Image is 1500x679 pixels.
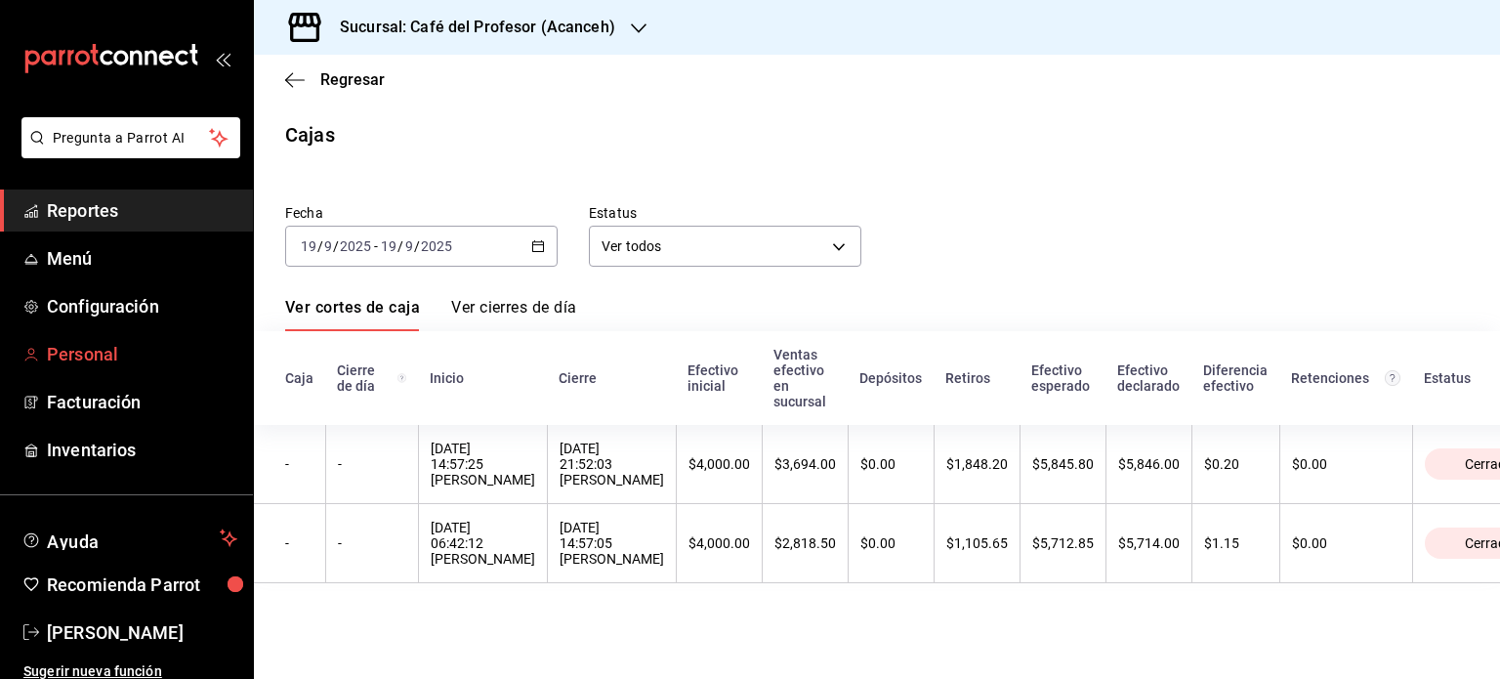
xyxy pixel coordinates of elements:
[300,238,317,254] input: --
[338,456,406,472] div: -
[285,456,313,472] div: -
[945,370,1008,386] div: Retiros
[773,347,836,409] div: Ventas efectivo en sucursal
[559,370,664,386] div: Cierre
[1117,362,1180,394] div: Efectivo declarado
[323,238,333,254] input: --
[285,120,335,149] div: Cajas
[285,70,385,89] button: Regresar
[320,70,385,89] span: Regresar
[1118,456,1180,472] div: $5,846.00
[338,535,406,551] div: -
[451,298,576,331] a: Ver cierres de día
[47,341,237,367] span: Personal
[1032,535,1094,551] div: $5,712.85
[21,117,240,158] button: Pregunta a Parrot AI
[946,456,1008,472] div: $1,848.20
[1203,362,1268,394] div: Diferencia efectivo
[859,370,922,386] div: Depósitos
[1118,535,1180,551] div: $5,714.00
[47,197,237,224] span: Reportes
[285,206,558,220] label: Fecha
[47,572,237,598] span: Recomienda Parrot
[1292,535,1400,551] div: $0.00
[420,238,453,254] input: ----
[47,293,237,319] span: Configuración
[337,362,406,394] div: Cierre de día
[404,238,414,254] input: --
[317,238,323,254] span: /
[285,298,420,331] a: Ver cortes de caja
[589,206,861,220] label: Estatus
[339,238,372,254] input: ----
[774,456,836,472] div: $3,694.00
[14,142,240,162] a: Pregunta a Parrot AI
[1032,456,1094,472] div: $5,845.80
[285,535,313,551] div: -
[414,238,420,254] span: /
[397,238,403,254] span: /
[215,51,230,66] button: open_drawer_menu
[688,456,750,472] div: $4,000.00
[1292,456,1400,472] div: $0.00
[774,535,836,551] div: $2,818.50
[1204,456,1268,472] div: $0.20
[380,238,397,254] input: --
[47,389,237,415] span: Facturación
[1385,370,1400,386] svg: Total de retenciones de propinas registradas
[431,520,535,567] div: [DATE] 06:42:12 [PERSON_NAME]
[431,441,535,488] div: [DATE] 14:57:25 [PERSON_NAME]
[560,520,664,567] div: [DATE] 14:57:05 [PERSON_NAME]
[47,245,237,272] span: Menú
[688,535,750,551] div: $4,000.00
[285,298,576,331] div: navigation tabs
[860,535,922,551] div: $0.00
[1291,370,1400,386] div: Retenciones
[374,238,378,254] span: -
[333,238,339,254] span: /
[47,437,237,463] span: Inventarios
[324,16,615,39] h3: Sucursal: Café del Profesor (Acanceh)
[430,370,535,386] div: Inicio
[53,128,210,149] span: Pregunta a Parrot AI
[1031,362,1094,394] div: Efectivo esperado
[946,535,1008,551] div: $1,105.65
[560,441,664,488] div: [DATE] 21:52:03 [PERSON_NAME]
[589,226,861,267] div: Ver todos
[687,362,750,394] div: Efectivo inicial
[860,456,922,472] div: $0.00
[1204,535,1268,551] div: $1.15
[47,619,237,646] span: [PERSON_NAME]
[47,527,212,550] span: Ayuda
[285,370,313,386] div: Caja
[397,370,406,386] svg: El número de cierre de día es consecutivo y consolida todos los cortes de caja previos en un únic...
